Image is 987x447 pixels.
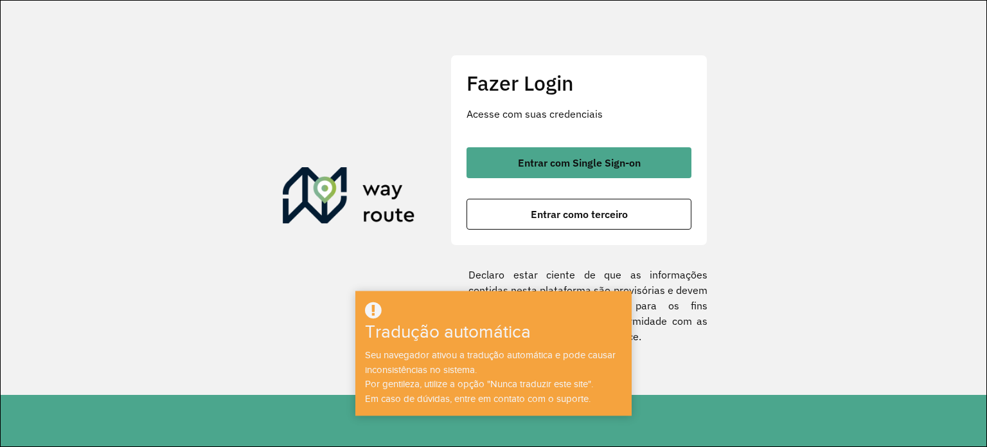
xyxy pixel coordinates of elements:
[467,107,603,120] font: Acesse com suas credenciais
[365,379,593,389] font: Por gentileza, utilize a opção "Nunca traduzir este site".
[518,156,641,169] font: Entrar com Single Sign-on
[467,69,574,96] font: Fazer Login
[365,322,531,342] font: Tradução automática
[531,208,628,221] font: Entrar como terceiro
[467,199,691,230] button: botão
[283,167,415,229] img: Roteirizador AmbevTech
[467,147,691,178] button: botão
[468,268,707,343] font: Declaro estar ciente de que as informações contidas nesta plataforma são provisórias e devem ser ...
[365,394,591,404] font: Em caso de dúvidas, entre em contato com o suporte.
[365,350,616,375] font: Seu navegador ativou a tradução automática e pode causar inconsistências no sistema.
